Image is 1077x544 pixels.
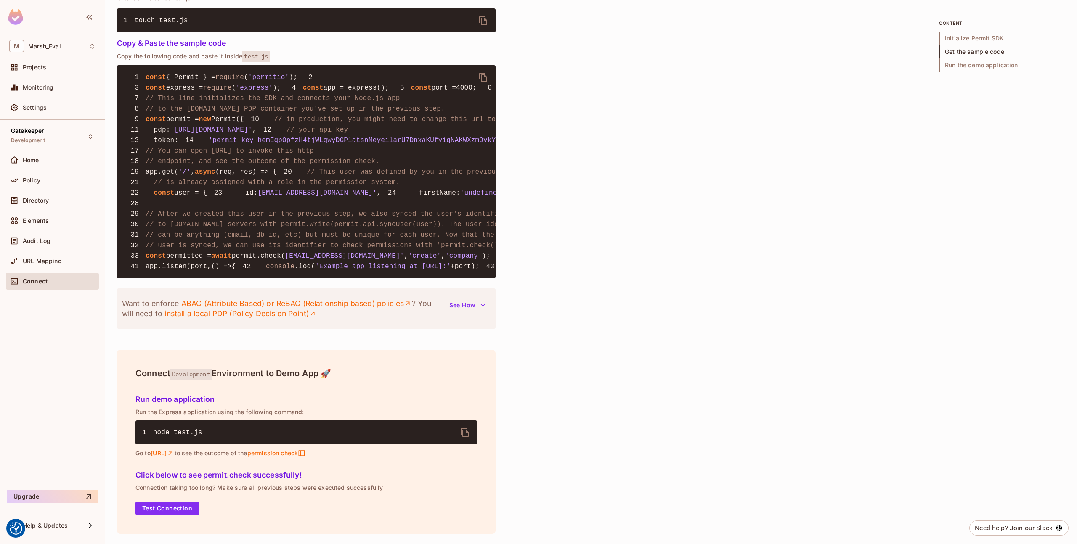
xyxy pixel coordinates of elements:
span: Elements [23,217,49,224]
button: delete [455,423,475,443]
span: async [195,168,215,176]
span: permit = [166,116,199,123]
span: URL Mapping [23,258,62,264]
span: Gatekeeper [11,127,45,134]
span: .log( [294,263,315,270]
span: Development [170,369,212,380]
span: 18 [124,156,146,166]
span: , [377,189,381,197]
a: install a local PDP (Policy Decision Point) [164,309,316,319]
span: express = [166,84,203,92]
span: Workspace: Marsh_Eval [28,43,61,50]
span: // is already assigned with a role in the permission system. [154,179,400,186]
span: 33 [124,251,146,261]
img: SReyMgAAAABJRU5ErkJggg== [8,9,23,25]
span: const [303,84,324,92]
span: firstName [419,189,456,197]
span: await [211,252,232,260]
span: // can be anything (email, db id, etc) but must be unique for each user. Now that the [146,231,494,239]
h4: Connect Environment to Demo App 🚀 [135,368,477,378]
span: , [191,168,195,176]
span: { Permit } = [166,74,215,81]
span: , [441,252,445,260]
span: user = { [174,189,207,197]
span: 'create' [408,252,441,260]
button: delete [473,67,493,87]
span: const [154,189,175,197]
span: // your api key [286,126,348,134]
span: 'permitio' [248,74,289,81]
p: Want to enforce ? You will need to [122,298,444,319]
span: 11 [124,125,146,135]
span: 1 [124,16,135,26]
span: +port); [451,263,479,270]
span: node test.js [153,429,202,436]
span: 9 [124,114,146,124]
span: const [146,116,166,123]
span: { [232,263,236,270]
span: ); [273,84,281,92]
span: app = express(); [324,84,389,92]
span: ); [289,74,297,81]
span: 31 [124,230,146,240]
span: Initialize Permit SDK [939,32,1065,45]
span: const [146,84,166,92]
span: permitted = [166,252,211,260]
span: 17 [124,146,146,156]
span: // to the [DOMAIN_NAME] PDP container you've set up in the previous step. [146,105,445,113]
span: id [245,189,254,197]
img: Revisit consent button [10,522,22,535]
span: Directory [23,197,49,204]
span: 12 [256,125,278,135]
span: // You can open [URL] to invoke this http [146,147,314,155]
span: M [9,40,24,52]
span: 4 [281,83,303,93]
button: Consent Preferences [10,522,22,535]
span: 1 [124,72,146,82]
span: 13 [124,135,146,145]
span: port = [431,84,456,92]
span: Permit({ [211,116,244,123]
span: // endpoint, and see the outcome of the permission check. [146,158,379,165]
span: 2 [297,72,319,82]
span: 43 [479,261,501,272]
span: 'company' [445,252,482,260]
span: const [411,84,432,92]
span: app.listen(port, [146,263,211,270]
span: 22 [124,188,146,198]
span: Run the demo application [939,58,1065,72]
span: : [254,189,258,197]
p: Connection taking too long? Make sure all previous steps were executed successfully [135,484,477,491]
span: Audit Log [23,238,50,244]
h5: Click below to see permit.check successfully! [135,471,477,479]
span: 28 [124,198,146,209]
span: test.js [242,51,270,62]
span: 23 [207,188,229,198]
span: // to [DOMAIN_NAME] servers with permit.write(permit.api.syncUser(user)). The user identifier [146,221,527,228]
span: ( [244,74,248,81]
h5: Run demo application [135,395,477,404]
span: 30 [124,219,146,230]
p: Run the Express application using the following command: [135,409,477,415]
span: Settings [23,104,47,111]
span: 32 [124,240,146,251]
span: // user is synced, we can use its identifier to check permissions with 'permit.check()'. [146,242,507,249]
span: permission check [247,449,305,457]
span: const [146,252,166,260]
p: content [939,20,1065,26]
span: 7 [124,93,146,103]
span: (req, res) => { [215,168,277,176]
span: : [456,189,460,197]
h5: Copy & Paste the sample code [117,39,496,48]
span: require [203,84,232,92]
span: app.get( [146,168,178,176]
button: delete [473,11,493,31]
a: [URL] [151,449,175,457]
span: : [166,126,170,134]
span: () => [211,263,232,270]
span: 'express' [236,84,273,92]
span: new [199,116,211,123]
span: permit.check( [232,252,285,260]
span: Projects [23,64,46,71]
span: 4000 [456,84,472,92]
